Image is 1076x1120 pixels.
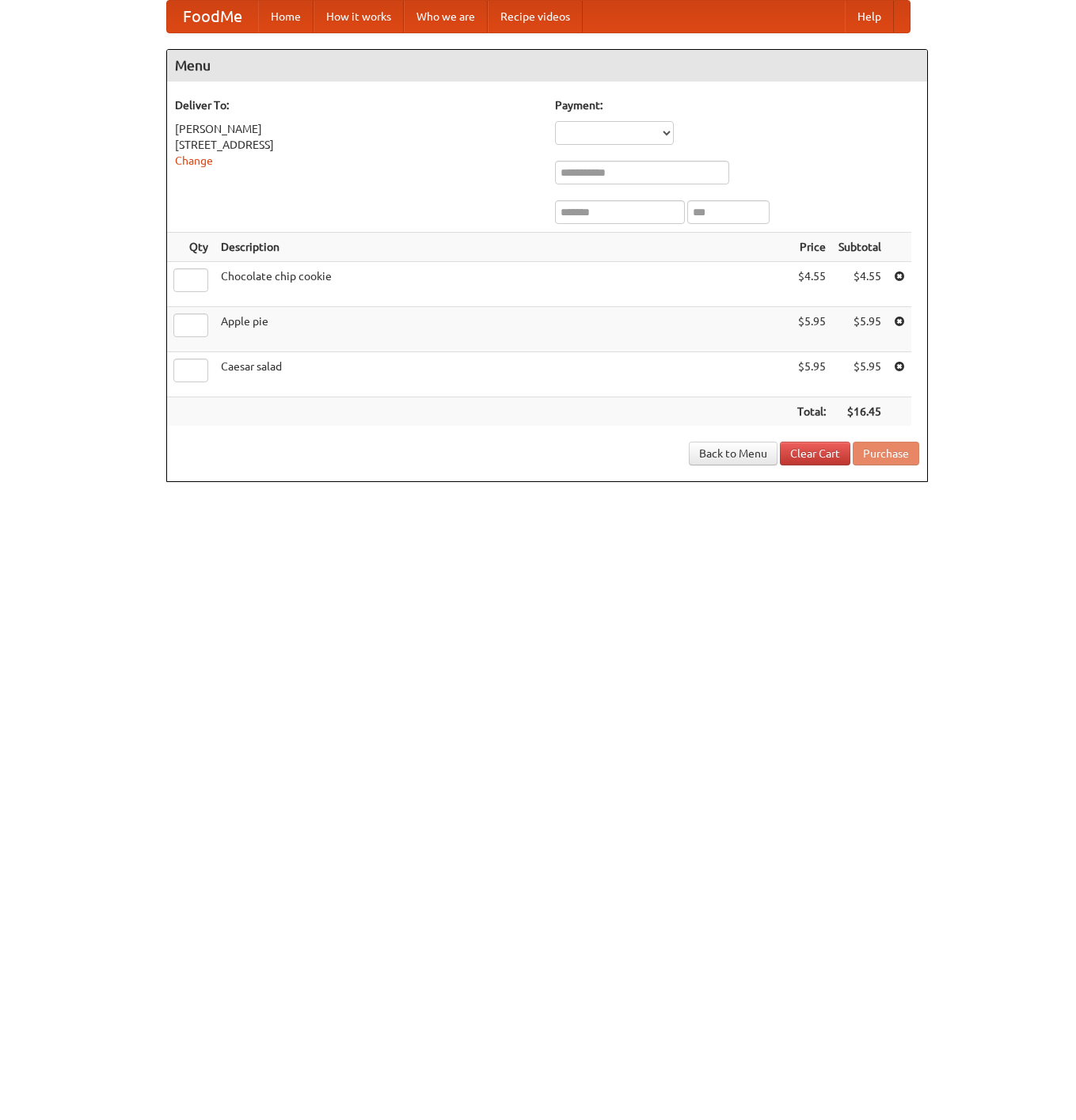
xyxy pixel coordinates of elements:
[215,307,791,352] td: Apple pie
[215,262,791,307] td: Chocolate chip cookie
[832,233,888,262] th: Subtotal
[167,50,927,82] h4: Menu
[791,233,832,262] th: Price
[175,97,539,113] h5: Deliver To:
[791,397,832,427] th: Total:
[167,1,258,32] a: FoodMe
[832,262,888,307] td: $4.55
[175,154,213,167] a: Change
[215,352,791,397] td: Caesar salad
[832,397,888,427] th: $16.45
[555,97,919,113] h5: Payment:
[167,233,215,262] th: Qty
[845,1,894,32] a: Help
[175,121,539,137] div: [PERSON_NAME]
[791,307,832,352] td: $5.95
[853,442,919,465] button: Purchase
[832,307,888,352] td: $5.95
[175,137,539,153] div: [STREET_ADDRESS]
[791,262,832,307] td: $4.55
[689,442,778,465] a: Back to Menu
[258,1,314,32] a: Home
[404,1,488,32] a: Who we are
[314,1,404,32] a: How it works
[780,442,850,465] a: Clear Cart
[488,1,583,32] a: Recipe videos
[791,352,832,397] td: $5.95
[215,233,791,262] th: Description
[832,352,888,397] td: $5.95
